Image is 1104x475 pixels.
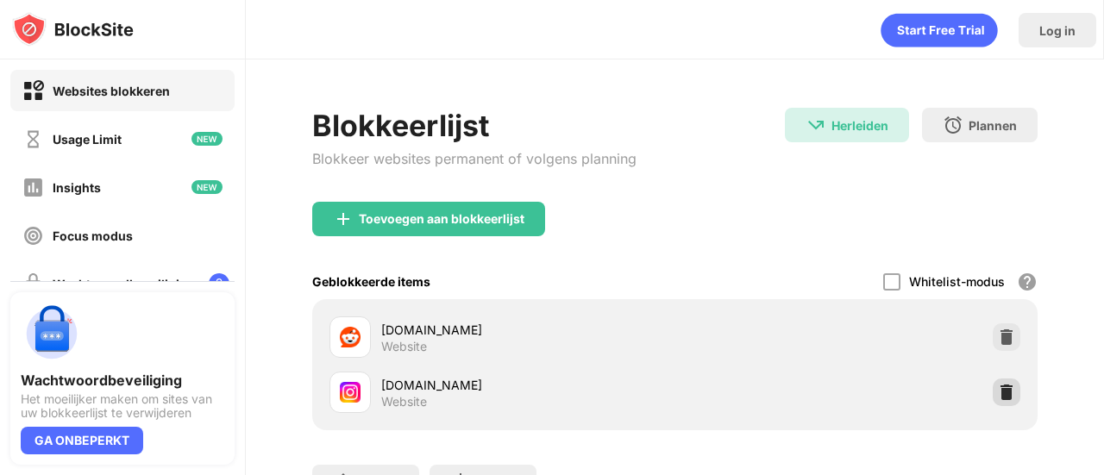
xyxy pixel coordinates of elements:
[312,274,430,289] div: Geblokkeerde items
[969,118,1017,133] div: Plannen
[21,392,224,420] div: Het moeilijker maken om sites van uw blokkeerlijst te verwijderen
[1039,23,1076,38] div: Log in
[22,225,44,247] img: focus-off.svg
[53,132,122,147] div: Usage Limit
[22,177,44,198] img: insights-off.svg
[381,376,675,394] div: [DOMAIN_NAME]
[831,118,888,133] div: Herleiden
[53,277,195,291] div: Wachtwoordbeveiliging
[12,12,134,47] img: logo-blocksite.svg
[191,180,223,194] img: new-icon.svg
[21,303,83,365] img: push-password-protection.svg
[381,339,427,354] div: Website
[191,132,223,146] img: new-icon.svg
[53,228,133,243] div: Focus modus
[312,150,637,167] div: Blokkeer websites permanent of volgens planning
[21,372,224,389] div: Wachtwoordbeveiliging
[53,84,170,98] div: Websites blokkeren
[381,321,675,339] div: [DOMAIN_NAME]
[312,108,637,143] div: Blokkeerlijst
[881,13,998,47] div: animation
[22,80,44,102] img: block-on.svg
[340,382,361,403] img: favicons
[909,274,1005,289] div: Whitelist-modus
[22,128,44,150] img: time-usage-off.svg
[21,427,143,454] div: GA ONBEPERKT
[359,212,524,226] div: Toevoegen aan blokkeerlijst
[53,180,101,195] div: Insights
[209,273,229,294] img: lock-menu.svg
[22,273,44,295] img: password-protection-off.svg
[340,327,361,347] img: favicons
[381,394,427,409] div: Website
